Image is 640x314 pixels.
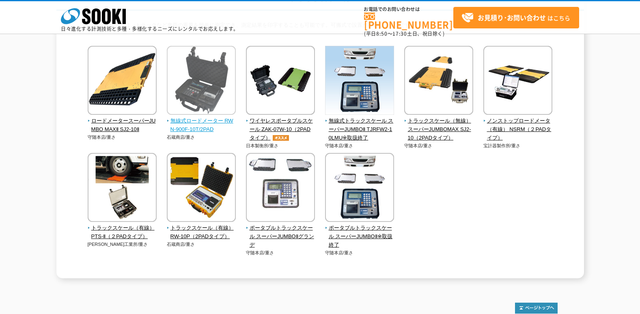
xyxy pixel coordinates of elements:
[478,13,546,22] strong: お見積り･お問い合わせ
[376,30,388,37] span: 8:50
[167,216,236,241] a: トラックスケール（有線） RW-10P（2PADタイプ）
[404,142,474,149] p: 守随本店/重さ
[88,224,157,241] span: トラックスケール（有線） PTS-Ⅱ（２PADタイプ）
[325,153,394,224] img: ポータブルトラックスケール スーパーJUMBOⅡ※取扱終了
[88,46,157,117] img: ロードメータースーパーJUMBO MAXⅡ SJ2-10Ⅱ
[483,46,552,117] img: ノンストップロードメータ（有線） NSRM（２PADタイプ）
[453,7,579,28] a: お見積り･お問い合わせはこちら
[325,216,394,249] a: ポータブルトラックスケール スーパーJUMBOⅡ※取扱終了
[246,46,315,117] img: ワイヤレスポータブルスケール ZAK-07W-10（2PADタイプ）
[392,30,407,37] span: 17:30
[325,224,394,249] span: ポータブルトラックスケール スーパーJUMBOⅡ※取扱終了
[404,109,474,142] a: トラックスケール（無線） スーパーJUMBOMAX SJ2-10（2PADタイプ）
[88,153,157,224] img: トラックスケール（有線） PTS-Ⅱ（２PADタイプ）
[325,249,394,256] p: 守随本店/重さ
[461,12,570,24] span: はこちら
[483,117,553,142] span: ノンストップロードメータ（有線） NSRM（２PADタイプ）
[167,117,236,134] span: 無線式ロードメーター RWN-900F-10T/2PAD
[88,109,157,133] a: ロードメータースーパーJUMBO MAXⅡ SJ2-10Ⅱ
[88,117,157,134] span: ロードメータースーパーJUMBO MAXⅡ SJ2-10Ⅱ
[246,224,315,249] span: ポータブルトラックスケール スーパーJUMBOⅡグランデ
[167,46,236,117] img: 無線式ロードメーター RWN-900F-10T/2PAD
[364,30,444,37] span: (平日 ～ 土日、祝日除く)
[167,153,236,224] img: トラックスケール（有線） RW-10P（2PADタイプ）
[61,26,239,31] p: 日々進化する計測技術と多種・多様化するニーズにレンタルでお応えします。
[483,142,553,149] p: 宝計器製作所/重さ
[404,117,474,142] span: トラックスケール（無線） スーパーJUMBOMAX SJ2-10（2PADタイプ）
[325,142,394,149] p: 守随本店/重さ
[246,109,315,142] a: ワイヤレスポータブルスケール ZAK-07W-10（2PADタイプ）オススメ
[167,109,236,133] a: 無線式ロードメーター RWN-900F-10T/2PAD
[88,134,157,141] p: 守随本店/重さ
[167,241,236,248] p: 石蔵商店/重さ
[325,46,394,117] img: 無線式トラックスケール スーパーJUMBOⅡ TJRFW2-10LMU※取扱終了
[404,46,473,117] img: トラックスケール（無線） スーパーJUMBOMAX SJ2-10（2PADタイプ）
[515,303,558,314] img: トップページへ
[246,142,315,149] p: 日本製衡所/重さ
[271,135,291,141] img: オススメ
[246,117,315,142] span: ワイヤレスポータブルスケール ZAK-07W-10（2PADタイプ）
[88,241,157,248] p: [PERSON_NAME]工業所/重さ
[483,109,553,142] a: ノンストップロードメータ（有線） NSRM（２PADタイプ）
[88,216,157,241] a: トラックスケール（有線） PTS-Ⅱ（２PADタイプ）
[325,109,394,142] a: 無線式トラックスケール スーパーJUMBOⅡ TJRFW2-10LMU※取扱終了
[246,153,315,224] img: ポータブルトラックスケール スーパーJUMBOⅡグランデ
[167,224,236,241] span: トラックスケール（有線） RW-10P（2PADタイプ）
[246,216,315,249] a: ポータブルトラックスケール スーパーJUMBOⅡグランデ
[167,134,236,141] p: 石蔵商店/重さ
[364,13,453,29] a: [PHONE_NUMBER]
[246,249,315,256] p: 守随本店/重さ
[364,7,453,12] span: お電話でのお問い合わせは
[325,117,394,142] span: 無線式トラックスケール スーパーJUMBOⅡ TJRFW2-10LMU※取扱終了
